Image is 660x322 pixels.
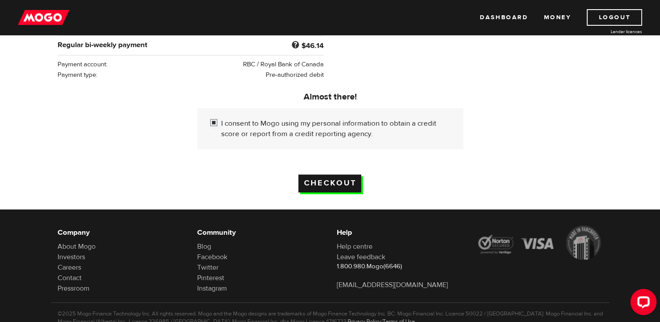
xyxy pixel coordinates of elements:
[18,9,69,26] img: mogo_logo-11ee424be714fa7cbb0f0f49df9e16ec.png
[301,41,324,51] b: $46.14
[587,9,642,26] a: Logout
[298,175,361,192] input: Checkout
[197,253,227,261] a: Facebook
[197,274,224,282] a: Pinterest
[58,227,184,238] h6: Company
[577,28,642,35] a: Lender licences
[58,253,85,261] a: Investors
[58,263,81,272] a: Careers
[544,9,571,26] a: Money
[210,118,221,129] input: I consent to Mogo using my personal information to obtain a credit score or report from a credit ...
[476,226,603,260] img: legal-icons-92a2ffecb4d32d839781d1b4e4802d7b.png
[197,227,324,238] h6: Community
[337,281,448,289] a: [EMAIL_ADDRESS][DOMAIN_NAME]
[58,60,107,69] span: Payment account:
[197,284,227,293] a: Instagram
[266,71,324,79] span: Pre-authorized debit
[337,253,385,261] a: Leave feedback
[197,263,219,272] a: Twitter
[197,92,463,102] h5: Almost there!
[480,9,528,26] a: Dashboard
[337,262,463,271] p: 1.800.980.Mogo(6646)
[337,242,373,251] a: Help centre
[221,118,450,139] label: I consent to Mogo using my personal information to obtain a credit score or report from a credit ...
[58,274,82,282] a: Contact
[58,40,147,50] b: Regular bi-weekly payment
[623,285,660,322] iframe: LiveChat chat widget
[243,60,324,69] span: RBC / Royal Bank of Canada
[58,71,97,79] span: Payment type:
[197,242,211,251] a: Blog
[58,284,89,293] a: Pressroom
[337,227,463,238] h6: Help
[58,242,96,251] a: About Mogo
